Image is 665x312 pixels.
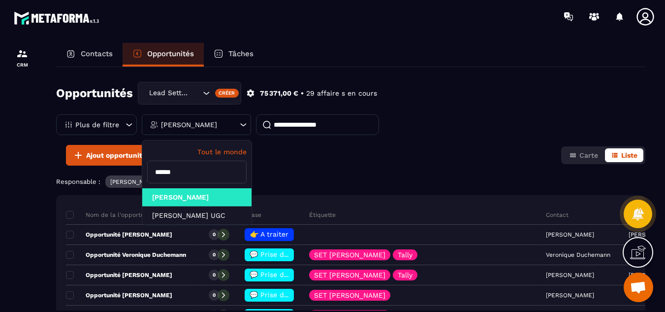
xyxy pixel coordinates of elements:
[204,43,263,67] a: Tâches
[2,40,42,75] a: formationformationCRM
[147,88,190,99] span: Lead Setting
[56,43,123,67] a: Contacts
[56,83,133,103] h2: Opportunités
[563,148,604,162] button: Carte
[309,211,336,219] p: Étiquette
[624,273,653,302] div: Ouvrir le chat
[213,292,216,299] p: 0
[314,251,385,258] p: SET [PERSON_NAME]
[228,49,253,58] p: Tâches
[398,251,412,258] p: Tally
[75,121,119,128] p: Plus de filtre
[245,211,261,219] p: Phase
[213,272,216,278] p: 0
[301,89,304,98] p: •
[213,251,216,258] p: 0
[2,62,42,68] p: CRM
[546,211,569,219] p: Contact
[314,292,385,299] p: SET [PERSON_NAME]
[81,49,113,58] p: Contacts
[250,271,348,278] span: 💬 Prise de contact effectué
[16,48,28,60] img: formation
[250,250,348,258] span: 💬 Prise de contact effectué
[56,178,100,185] p: Responsable :
[110,178,158,185] p: [PERSON_NAME]
[66,251,186,259] p: Opportunité Veronique Duchemann
[147,148,247,156] p: Tout le monde
[398,272,412,278] p: Tally
[579,151,598,159] span: Carte
[260,89,298,98] p: 75 371,00 €
[215,89,239,98] div: Créer
[123,43,204,67] a: Opportunités
[86,150,146,160] span: Ajout opportunité
[14,9,102,27] img: logo
[250,230,288,238] span: 👉 A traiter
[621,151,637,159] span: Liste
[138,82,241,104] div: Search for option
[66,231,172,239] p: Opportunité [PERSON_NAME]
[66,145,153,166] button: Ajout opportunité
[314,272,385,278] p: SET [PERSON_NAME]
[142,188,252,207] li: [PERSON_NAME]
[142,207,252,225] li: [PERSON_NAME] UGC
[213,231,216,238] p: 0
[605,148,643,162] button: Liste
[66,291,172,299] p: Opportunité [PERSON_NAME]
[161,121,217,128] p: [PERSON_NAME]
[147,49,194,58] p: Opportunités
[190,88,200,99] input: Search for option
[66,211,155,219] p: Nom de la l'opportunité
[66,271,172,279] p: Opportunité [PERSON_NAME]
[250,291,348,299] span: 💬 Prise de contact effectué
[306,89,377,98] p: 29 affaire s en cours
